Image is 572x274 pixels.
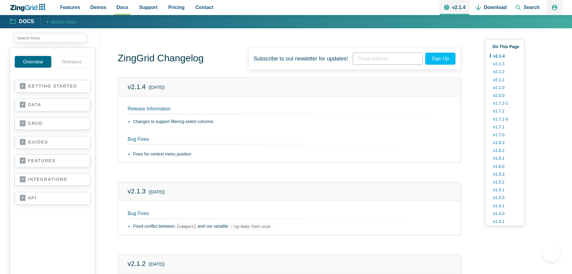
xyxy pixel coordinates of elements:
span: Features [60,3,80,11]
span: Contact [195,3,213,11]
a: integrations [20,177,85,183]
a: v1.5.3 [490,170,519,178]
a: v1.6.3 [490,139,519,146]
a: v2.1.4 [128,83,146,91]
a: v2.1.2 [128,260,146,267]
h2: Release Information [128,106,451,115]
a: v1.5.0 [490,194,519,202]
a: Docs [10,18,34,25]
a: v1.3.0 [490,225,519,233]
a: v2.1.3 [490,60,519,68]
a: Backto Docs [40,17,77,26]
code: [compact] [175,223,198,229]
a: v2.1.2 [490,68,519,75]
a: crud [20,121,85,127]
span: Back [51,18,77,26]
input: search input [14,33,86,43]
li: Fixes for context menu position [133,151,451,158]
a: v2.1.1 [490,76,519,84]
a: guides [20,139,85,145]
span: Sign Up [425,53,455,65]
a: v1.5.1 [490,186,519,194]
a: v1.6.0 [490,162,519,170]
h1: ZingGrid Changelog [118,52,204,66]
input: Email address [353,53,423,65]
span: Pricing [168,3,185,11]
a: api [20,195,85,201]
a: v1.3.1 [490,217,519,225]
h2: Bug Fixes [128,211,451,219]
a: v2.0.0 [490,91,519,99]
a: v1.6.2 [490,146,519,154]
small: ([DATE]) [149,189,165,196]
a: Releases [53,56,90,68]
a: v1.4.0 [490,210,519,217]
a: v1.7.2 [490,107,519,115]
span: Demos [90,3,106,11]
a: v1.5.2 [490,178,519,186]
span: Support [139,3,157,11]
small: ([DATE]) [149,84,165,91]
a: v2.1.0 [490,84,519,91]
iframe: Toggle Customer Support [542,244,560,262]
a: data [20,102,85,108]
strong: Docs [19,19,34,24]
span: Subscribe to out newletter for updates! [253,53,348,65]
a: v1.7.2-1 [490,99,519,107]
code: --zg-body-font-size [228,223,272,229]
a: getting started [20,83,85,89]
a: v1.7.0 [490,131,519,139]
a: v1.7.1-0 [490,115,519,123]
a: ZingChart Logo. Click to return to the homepage [10,4,48,11]
span: Docs [117,3,128,11]
a: v1.4.1 [490,202,519,210]
a: Overview [15,56,51,68]
small: ([DATE]) [149,261,165,268]
a: features [20,158,85,164]
a: v2.1.3 [128,187,146,195]
span: to Docs [61,19,77,24]
a: v1.6.1 [490,154,519,162]
li: Changes to support filtering select columns [133,118,451,125]
a: v1.7.1 [490,123,519,131]
li: Fixed conflict between and css variable [133,223,451,230]
h2: Bug Fixes [120,136,444,147]
a: v2.1.4 [490,52,519,60]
